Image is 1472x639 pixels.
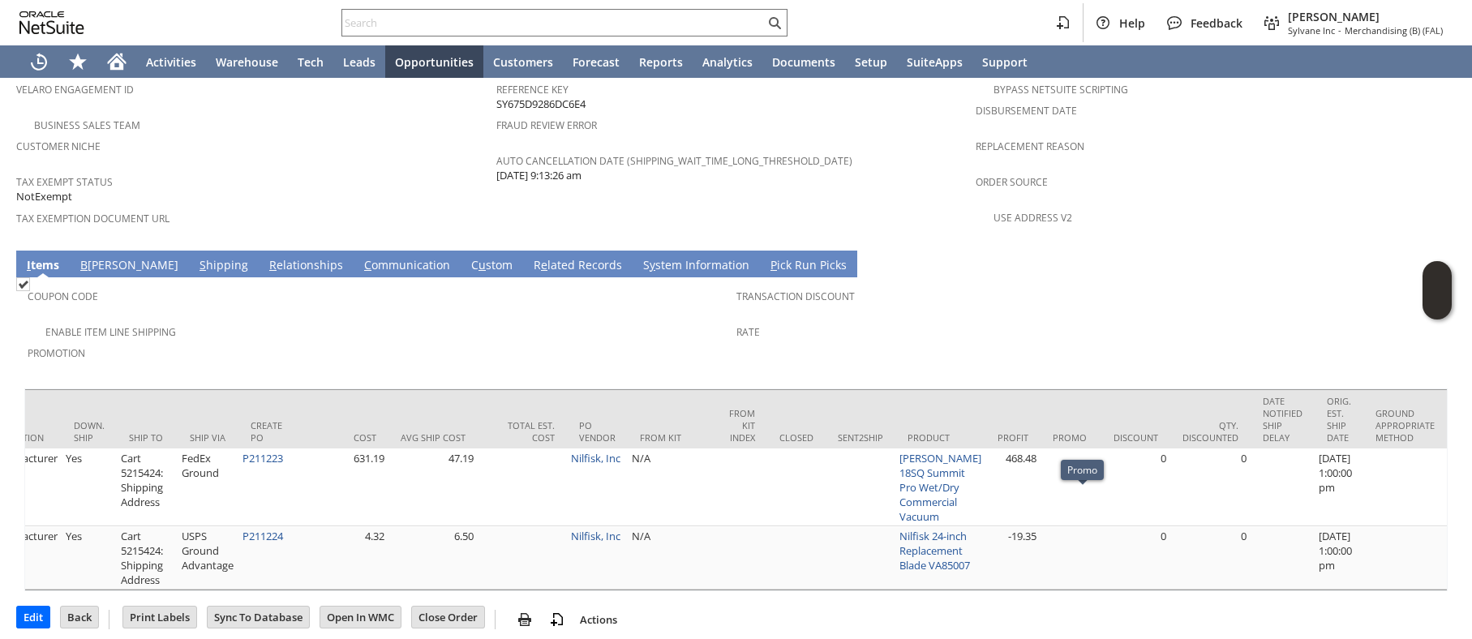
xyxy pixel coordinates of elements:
[117,526,178,590] td: Cart 5215424: Shipping Address
[1170,526,1251,590] td: 0
[1423,261,1452,319] iframe: Click here to launch Oracle Guided Learning Help Panel
[360,257,454,275] a: Communication
[1375,407,1435,444] div: Ground Appropriate Method
[395,54,474,70] span: Opportunities
[388,448,478,526] td: 47.19
[1423,291,1452,320] span: Oracle Guided Learning Widget. To move around, please hold and drag
[1263,395,1302,444] div: Date Notified Ship Delay
[195,257,252,275] a: Shipping
[496,168,582,183] span: [DATE] 9:13:26 am
[573,54,620,70] span: Forecast
[16,83,134,96] a: Velaro Engagement ID
[19,11,84,34] svg: logo
[364,257,371,272] span: C
[190,431,226,444] div: Ship Via
[628,448,717,526] td: N/A
[496,83,569,96] a: Reference Key
[770,257,777,272] span: P
[216,54,278,70] span: Warehouse
[269,257,277,272] span: R
[639,257,753,275] a: System Information
[985,448,1041,526] td: 468.48
[200,257,206,272] span: S
[28,346,85,360] a: Promotion
[68,52,88,71] svg: Shortcuts
[899,529,970,573] a: Nilfisk 24-inch Replacement Blade VA85007
[23,257,63,275] a: Items
[479,257,486,272] span: u
[982,54,1028,70] span: Support
[45,325,176,339] a: Enable Item Line Shipping
[206,45,288,78] a: Warehouse
[76,257,182,275] a: B[PERSON_NAME]
[1338,24,1341,36] span: -
[541,257,547,272] span: e
[117,448,178,526] td: Cart 5215424: Shipping Address
[16,212,170,225] a: Tax Exemption Document URL
[385,45,483,78] a: Opportunities
[320,607,401,628] input: Open In WMC
[766,257,851,275] a: Pick Run Picks
[34,118,140,132] a: Business Sales Team
[1288,9,1443,24] span: [PERSON_NAME]
[16,277,30,291] img: Checked
[288,45,333,78] a: Tech
[265,257,347,275] a: Relationships
[16,175,113,189] a: Tax Exempt Status
[27,257,31,272] span: I
[736,325,760,339] a: Rate
[993,211,1072,225] a: Use Address V2
[80,257,88,272] span: B
[845,45,897,78] a: Setup
[401,431,466,444] div: Avg Ship Cost
[28,289,98,303] a: Coupon Code
[19,45,58,78] a: Recent Records
[298,54,324,70] span: Tech
[640,431,705,444] div: From Kit
[496,96,586,112] span: SY675D9286DC6E4
[628,526,717,590] td: N/A
[1191,15,1242,31] span: Feedback
[985,526,1041,590] td: -19.35
[729,407,755,444] div: From Kit Index
[579,419,616,444] div: PO Vendor
[1427,254,1446,273] a: Unrolled view on
[311,431,376,444] div: Cost
[299,526,388,590] td: 4.32
[16,189,72,204] span: NotExempt
[1101,448,1170,526] td: 0
[493,54,553,70] span: Customers
[1345,24,1443,36] span: Merchandising (B) (FAL)
[178,448,238,526] td: FedEx Ground
[530,257,626,275] a: Related Records
[899,451,981,524] a: [PERSON_NAME] 18SQ Summit Pro Wet/Dry Commercial Vacuum
[412,607,484,628] input: Close Order
[136,45,206,78] a: Activities
[639,54,683,70] span: Reports
[563,45,629,78] a: Forecast
[129,431,165,444] div: Ship To
[251,419,287,444] div: Create PO
[29,52,49,71] svg: Recent Records
[998,431,1028,444] div: Profit
[490,419,555,444] div: Total Est. Cost
[242,451,283,465] a: P211223
[1315,526,1363,590] td: [DATE] 1:00:00 pm
[855,54,887,70] span: Setup
[496,118,597,132] a: Fraud Review Error
[515,610,534,629] img: print.svg
[650,257,655,272] span: y
[16,139,101,153] a: Customer Niche
[242,529,283,543] a: P211224
[1170,448,1251,526] td: 0
[1182,419,1238,444] div: Qty. Discounted
[765,13,784,32] svg: Search
[342,13,765,32] input: Search
[736,289,855,303] a: Transaction Discount
[907,54,963,70] span: SuiteApps
[1053,431,1089,444] div: Promo
[693,45,762,78] a: Analytics
[17,607,49,628] input: Edit
[1114,431,1158,444] div: Discount
[571,529,620,543] a: Nilfisk, Inc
